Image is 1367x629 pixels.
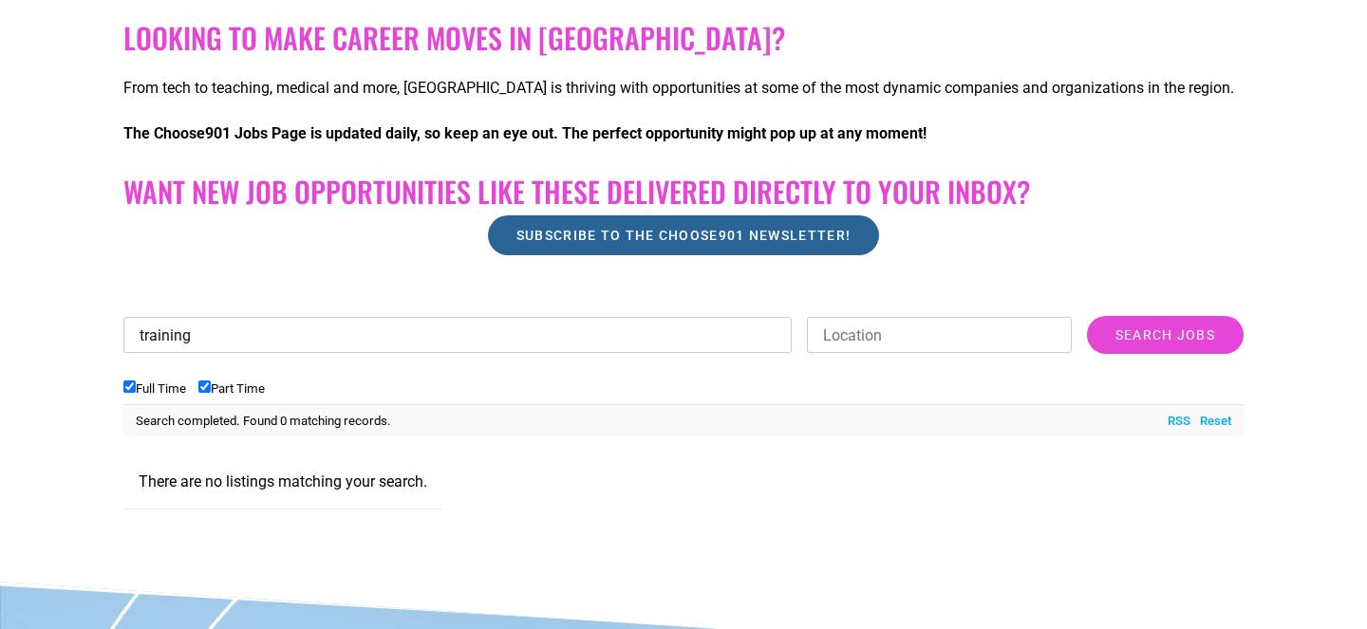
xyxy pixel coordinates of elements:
[807,317,1072,353] input: Location
[516,229,851,242] span: Subscribe to the Choose901 newsletter!
[123,175,1244,209] h2: Want New Job Opportunities like these Delivered Directly to your Inbox?
[123,381,186,396] label: Full Time
[123,124,927,142] strong: The Choose901 Jobs Page is updated daily, so keep an eye out. The perfect opportunity might pop u...
[1158,412,1190,431] a: RSS
[123,317,792,353] input: Keywords
[488,215,879,255] a: Subscribe to the Choose901 newsletter!
[123,455,442,509] li: There are no listings matching your search.
[198,381,265,396] label: Part Time
[123,21,1244,55] h2: Looking to make career moves in [GEOGRAPHIC_DATA]?
[123,380,136,393] input: Full Time
[1190,412,1231,431] a: Reset
[1087,316,1244,354] input: Search Jobs
[136,414,391,428] span: Search completed. Found 0 matching records.
[123,77,1244,100] p: From tech to teaching, medical and more, [GEOGRAPHIC_DATA] is thriving with opportunities at some...
[198,380,211,393] input: Part Time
